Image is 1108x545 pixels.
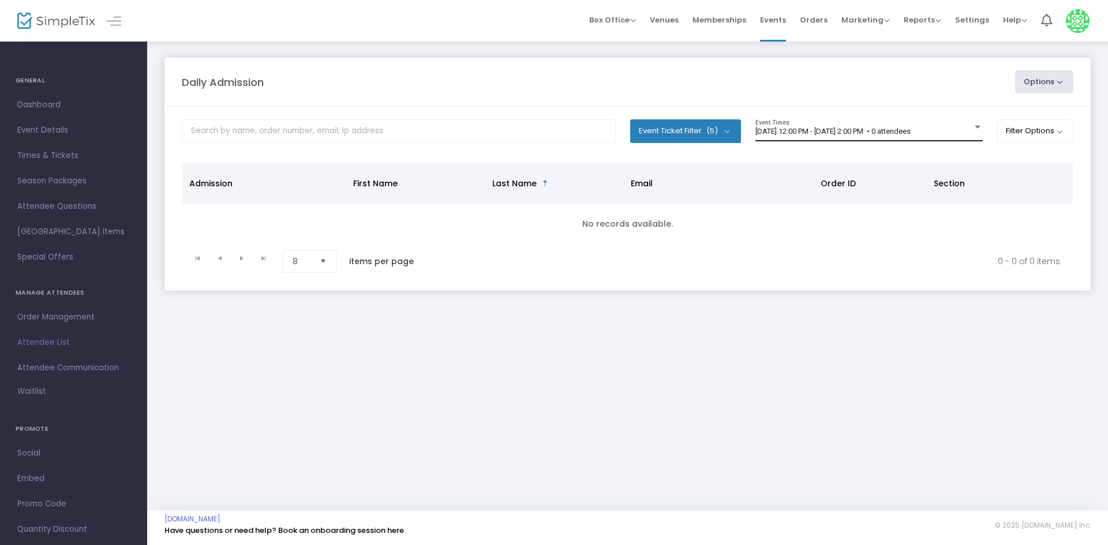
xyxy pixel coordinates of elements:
span: Times & Tickets [17,148,130,163]
h4: GENERAL [16,69,132,92]
span: Order Management [17,310,130,325]
span: First Name [353,178,398,189]
button: Filter Options [997,119,1074,142]
span: Sortable [541,179,550,188]
span: Attendee List [17,335,130,350]
label: items per page [349,255,414,267]
div: Data table [182,163,1073,245]
m-panel-title: Daily Admission [182,74,264,90]
span: Order ID [821,178,856,189]
span: Reports [904,14,941,25]
span: Venues [650,5,679,35]
span: Special Offers [17,250,130,265]
kendo-pager-info: 0 - 0 of 0 items [438,250,1060,273]
span: Last Name [492,178,537,189]
span: Admission [189,178,233,189]
span: Event Details [17,123,130,138]
span: Memberships [692,5,746,35]
span: Waitlist [17,386,46,397]
h4: PROMOTE [16,418,132,441]
span: Quantity Discount [17,522,130,537]
button: Select [315,250,331,272]
a: Have questions or need help? Book an onboarding session here [164,525,404,536]
span: Email [631,178,653,189]
td: No records available. [182,204,1073,245]
span: © 2025 [DOMAIN_NAME] Inc. [995,521,1091,530]
span: Help [1003,14,1027,25]
a: [DOMAIN_NAME] [164,514,220,524]
span: Dashboard [17,97,130,112]
span: Attendee Communication [17,360,130,375]
span: Attendee Questions [17,199,130,214]
button: Event Ticket Filter(5) [630,119,741,142]
span: Marketing [841,14,890,25]
span: 8 [293,255,310,267]
span: Season Packages [17,174,130,189]
span: [DATE] 12:00 PM - [DATE] 2:00 PM • 0 attendees [755,127,911,136]
span: (5) [706,126,718,136]
span: Box Office [589,14,636,25]
span: Section [934,178,965,189]
span: Orders [800,5,828,35]
span: Social [17,446,130,461]
span: Events [760,5,786,35]
span: Settings [955,5,989,35]
input: Search by name, order number, email, ip address [182,119,616,143]
button: Options [1015,70,1074,93]
h4: MANAGE ATTENDEES [16,281,132,305]
span: Embed [17,471,130,486]
span: Promo Code [17,497,130,512]
span: [GEOGRAPHIC_DATA] Items [17,224,130,239]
